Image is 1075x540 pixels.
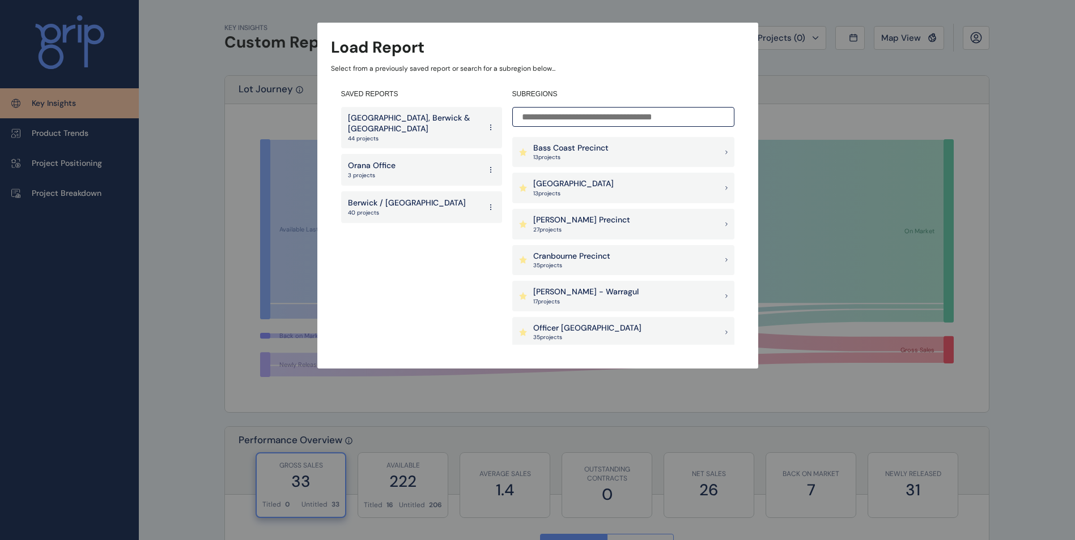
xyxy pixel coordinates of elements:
p: 17 project s [533,298,639,306]
p: 27 project s [533,226,630,234]
p: [GEOGRAPHIC_DATA], Berwick & [GEOGRAPHIC_DATA] [348,113,481,135]
p: 44 projects [348,135,481,143]
p: [PERSON_NAME] Precinct [533,215,630,226]
p: Officer [GEOGRAPHIC_DATA] [533,323,641,334]
h4: SAVED REPORTS [341,89,502,99]
p: 35 project s [533,333,641,341]
p: 40 projects [348,209,466,217]
p: [GEOGRAPHIC_DATA] [533,178,614,190]
h4: SUBREGIONS [512,89,734,99]
p: Orana Office [348,160,396,172]
p: 3 projects [348,172,396,179]
p: Cranbourne Precinct [533,251,610,262]
p: Bass Coast Precinct [533,143,609,154]
p: [PERSON_NAME] - Warragul [533,286,639,298]
p: Berwick / [GEOGRAPHIC_DATA] [348,198,466,209]
p: 35 project s [533,262,610,269]
p: 13 project s [533,190,614,198]
p: Select from a previously saved report or search for a subregion below... [331,64,745,74]
h3: Load Report [331,36,424,58]
p: 13 project s [533,153,609,161]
